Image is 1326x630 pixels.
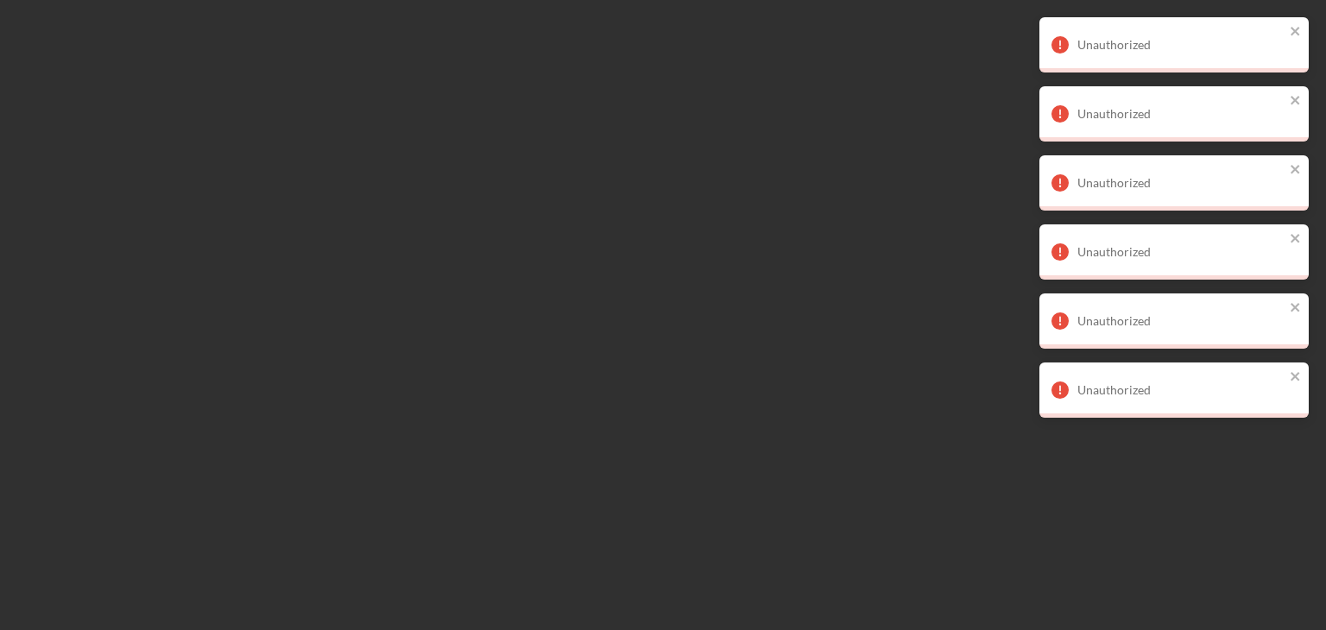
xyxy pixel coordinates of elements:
[1290,231,1302,248] button: close
[1290,24,1302,41] button: close
[1077,245,1285,259] div: Unauthorized
[1290,300,1302,317] button: close
[1290,93,1302,110] button: close
[1290,162,1302,179] button: close
[1077,107,1285,121] div: Unauthorized
[1077,383,1285,397] div: Unauthorized
[1077,314,1285,328] div: Unauthorized
[1290,369,1302,386] button: close
[1077,38,1285,52] div: Unauthorized
[1077,176,1285,190] div: Unauthorized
